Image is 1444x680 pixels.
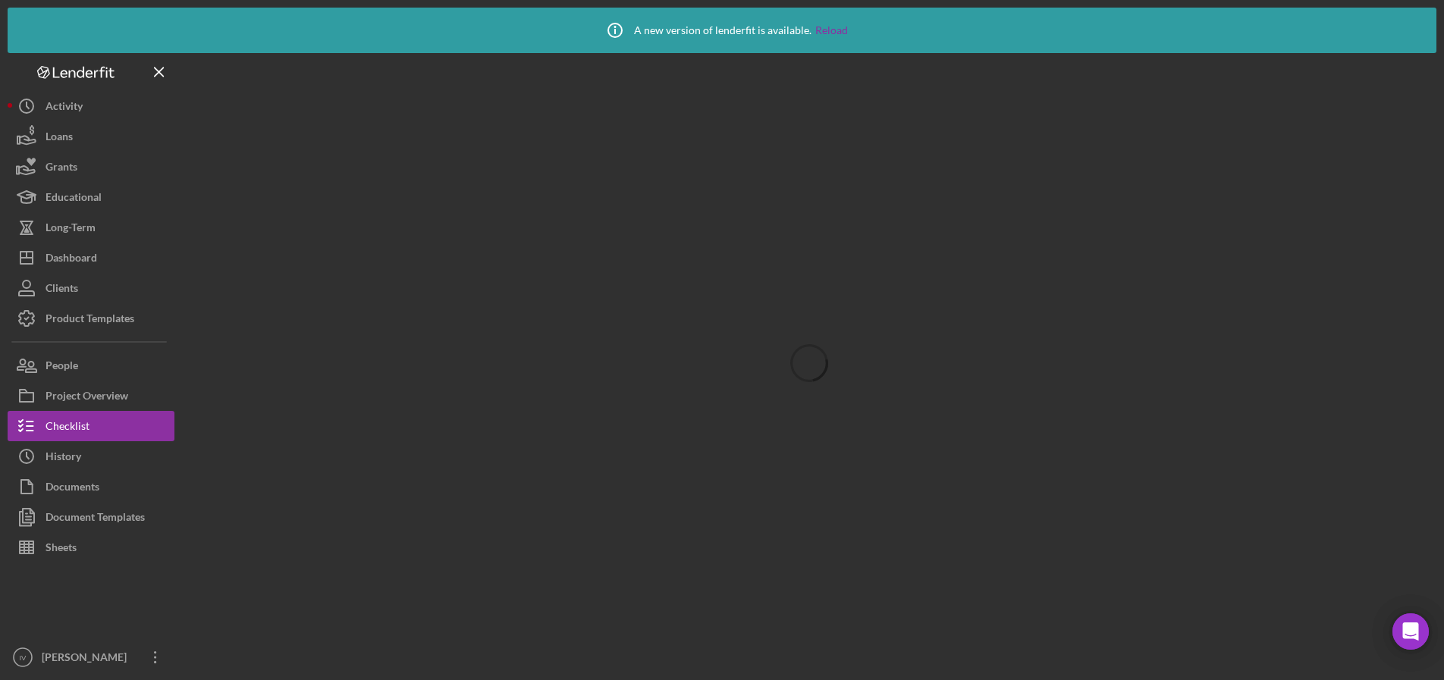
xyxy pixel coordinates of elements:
[46,273,78,307] div: Clients
[38,642,137,676] div: [PERSON_NAME]
[8,642,174,672] button: IV[PERSON_NAME]
[8,303,174,334] button: Product Templates
[46,502,145,536] div: Document Templates
[46,441,81,475] div: History
[596,11,848,49] div: A new version of lenderfit is available.
[8,350,174,381] button: People
[8,212,174,243] button: Long-Term
[8,182,174,212] button: Educational
[8,472,174,502] button: Documents
[46,152,77,186] div: Grants
[46,532,77,566] div: Sheets
[8,532,174,562] button: Sheets
[46,303,134,337] div: Product Templates
[8,411,174,441] button: Checklist
[46,381,128,415] div: Project Overview
[46,91,83,125] div: Activity
[8,502,174,532] button: Document Templates
[46,182,102,216] div: Educational
[8,91,174,121] button: Activity
[8,121,174,152] button: Loans
[19,653,27,662] text: IV
[46,411,89,445] div: Checklist
[8,243,174,273] button: Dashboard
[1392,613,1429,650] div: Open Intercom Messenger
[46,212,96,246] div: Long-Term
[46,472,99,506] div: Documents
[46,121,73,155] div: Loans
[8,441,174,472] button: History
[8,381,174,411] button: Project Overview
[8,273,174,303] button: Clients
[8,152,174,182] button: Grants
[46,243,97,277] div: Dashboard
[815,24,848,36] a: Reload
[46,350,78,384] div: People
